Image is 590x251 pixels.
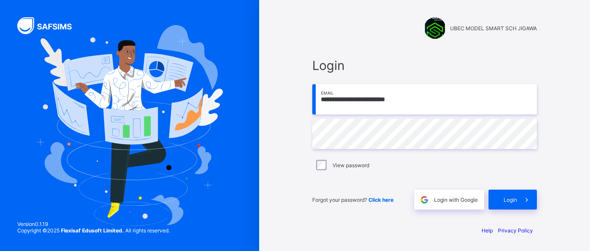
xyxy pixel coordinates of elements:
[498,227,533,234] a: Privacy Policy
[61,227,124,234] strong: Flexisaf Edusoft Limited.
[17,227,170,234] span: Copyright © 2025 All rights reserved.
[504,197,517,203] span: Login
[333,162,369,168] label: View password
[450,25,537,32] span: UBEC MODEL SMART SCH JIGAWA
[434,197,478,203] span: Login with Google
[312,58,537,73] span: Login
[482,227,493,234] a: Help
[36,25,223,226] img: Hero Image
[368,197,393,203] a: Click here
[17,221,170,227] span: Version 0.1.19
[17,17,82,34] img: SAFSIMS Logo
[312,197,393,203] span: Forgot your password?
[419,195,429,205] img: google.396cfc9801f0270233282035f929180a.svg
